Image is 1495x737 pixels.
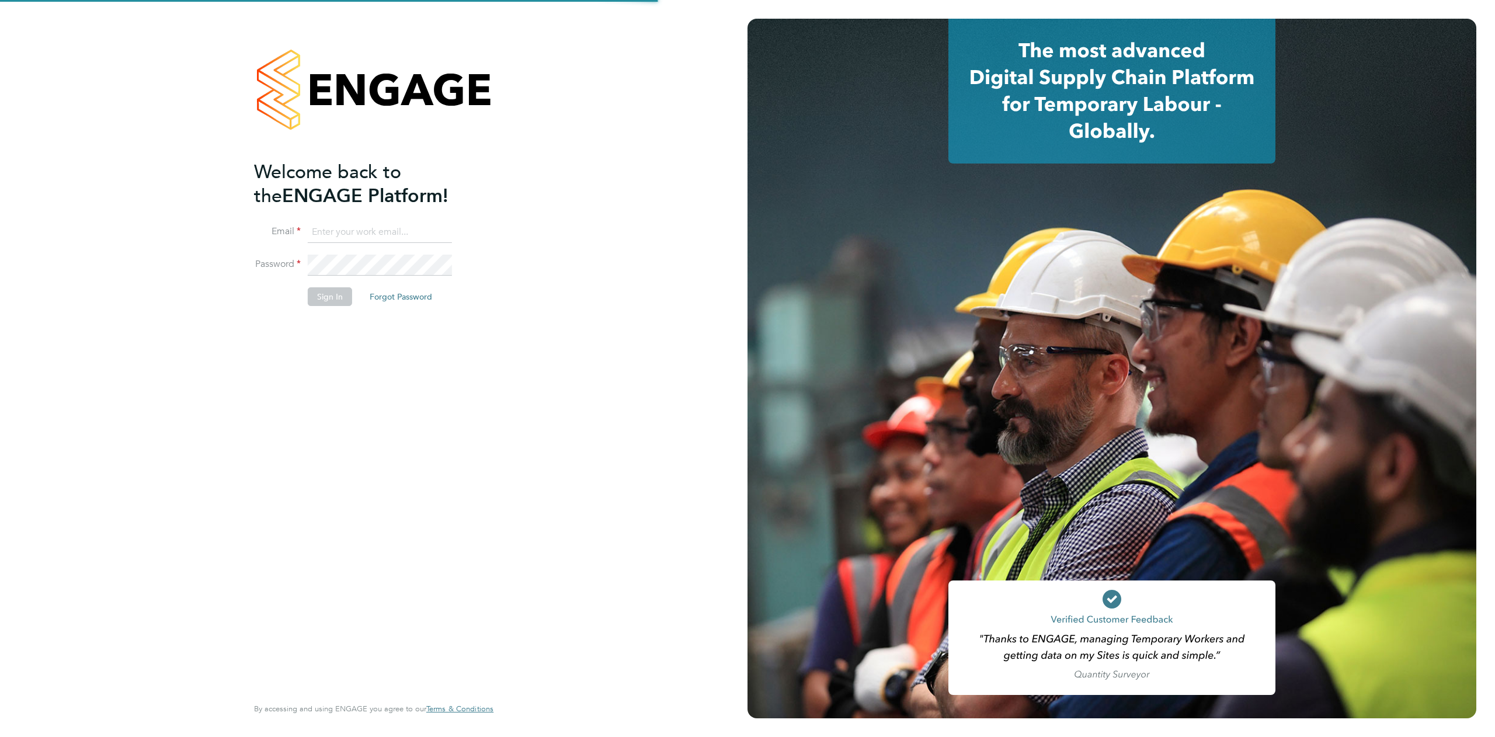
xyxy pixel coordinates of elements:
[426,704,493,714] a: Terms & Conditions
[254,258,301,270] label: Password
[254,160,482,208] h2: ENGAGE Platform!
[254,704,493,714] span: By accessing and using ENGAGE you agree to our
[308,222,452,243] input: Enter your work email...
[254,161,401,207] span: Welcome back to the
[254,225,301,238] label: Email
[308,287,352,306] button: Sign In
[360,287,441,306] button: Forgot Password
